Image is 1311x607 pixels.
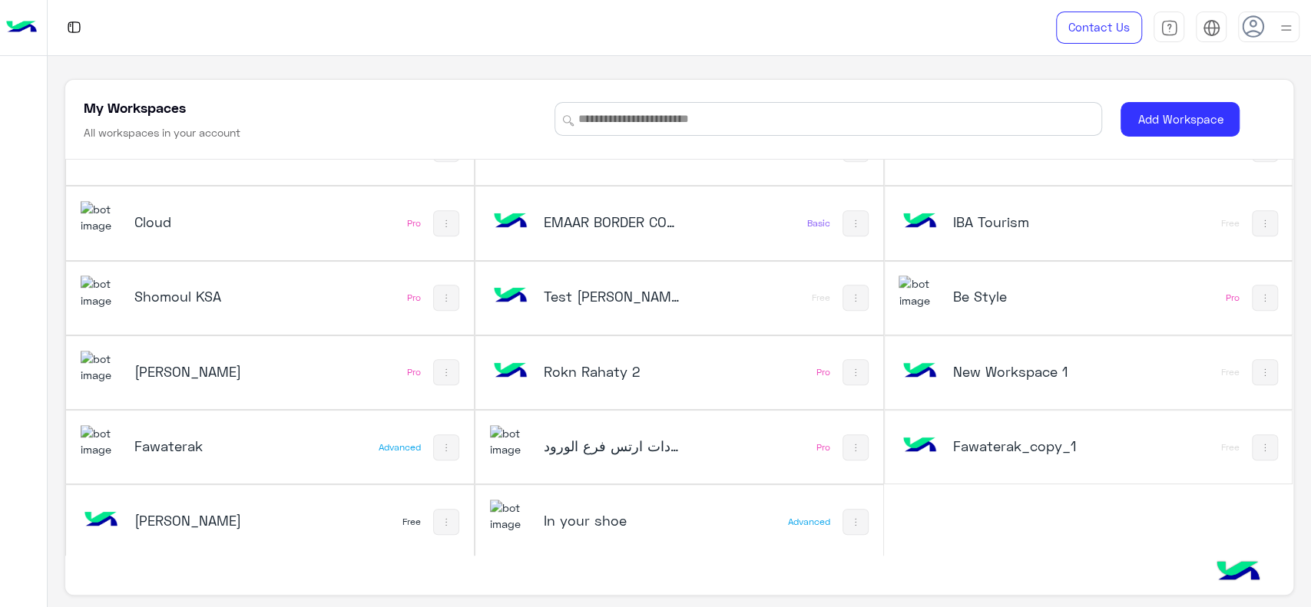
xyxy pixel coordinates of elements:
div: Free [812,292,830,304]
img: tab [1203,19,1220,37]
img: 510162592189670 [899,275,940,308]
h6: All workspaces in your account [84,125,240,140]
h5: Test Omar [544,287,680,305]
img: bot image [81,500,122,541]
h5: In your shoe [544,511,680,529]
a: Contact Us [1056,12,1142,44]
div: Pro [816,366,830,378]
img: 317874714732967 [81,201,122,234]
img: profile [1276,18,1296,38]
img: hulul-logo.png [1211,546,1265,599]
div: Basic [807,217,830,229]
h5: Shomoul KSA [134,287,271,305]
h5: Rokn Rahaty 2 [544,362,680,381]
img: 300744643126508 [490,500,531,533]
div: Pro [407,292,421,304]
h5: EMAAR BORDER CONSULTING ENGINEER [544,213,680,231]
img: bot image [899,425,940,467]
div: Free [402,516,421,528]
a: tab [1154,12,1184,44]
img: 322853014244696 [81,351,122,384]
div: Pro [407,366,421,378]
img: 110260793960483 [81,275,122,308]
div: Pro [407,217,421,229]
img: bot image [490,201,531,242]
div: Free [1221,217,1240,229]
div: Advanced [379,441,421,454]
div: Pro [816,441,830,454]
div: Pro [1226,292,1240,304]
h5: My Workspaces [84,98,186,117]
img: bot image [490,275,531,317]
img: Logo [6,12,37,44]
img: 718582414666387 [490,425,531,458]
h5: Rokn Rahaty [134,362,271,381]
h5: New Workspace 1 [952,362,1089,381]
div: Free [1221,366,1240,378]
h5: Cloud [134,213,271,231]
h5: Be Style [952,287,1089,305]
h5: Fawaterak_copy_1 [952,437,1089,455]
button: Add Workspace [1121,102,1240,137]
h5: Fawaterak [134,437,271,455]
img: tab [65,18,84,37]
img: 171468393613305 [81,425,122,458]
img: bot image [490,351,531,392]
img: tab [1160,19,1178,37]
h5: IBA Tourism [952,213,1089,231]
div: Free [1221,441,1240,454]
img: bot image [899,351,940,392]
div: Advanced [788,516,830,528]
h5: عيادات ارتس فرع الورود [544,437,680,455]
h5: Ali Baba [134,511,271,529]
img: bot image [899,201,940,242]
